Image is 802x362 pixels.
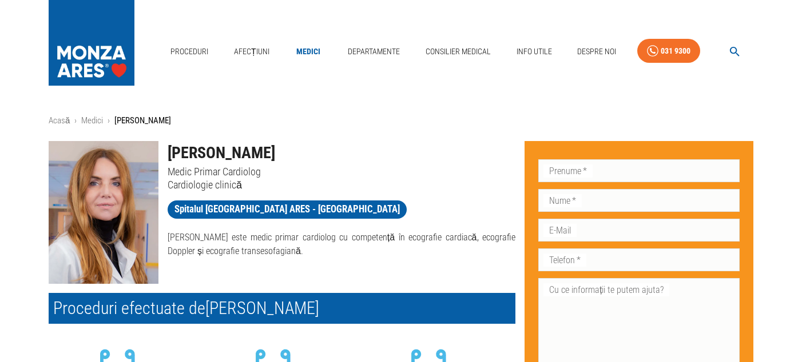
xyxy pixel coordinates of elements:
img: Dr. Adela Șerban [49,141,158,284]
nav: breadcrumb [49,114,753,127]
a: Despre Noi [573,40,621,63]
a: Medici [81,115,103,126]
li: › [108,114,110,127]
a: Departamente [343,40,404,63]
a: Info Utile [512,40,557,63]
p: Medic Primar Cardiolog [168,165,515,178]
h1: [PERSON_NAME] [168,141,515,165]
div: 031 9300 [661,44,690,58]
a: Acasă [49,115,70,126]
a: Spitalul [GEOGRAPHIC_DATA] ARES - [GEOGRAPHIC_DATA] [168,200,407,219]
a: Medici [290,40,327,63]
a: Afecțiuni [229,40,274,63]
h2: Proceduri efectuate de [PERSON_NAME] [49,293,515,324]
p: [PERSON_NAME] este medic primar cardiolog cu competență în ecografie cardiacă, ecografie Doppler ... [168,231,515,258]
p: [PERSON_NAME] [114,114,171,127]
a: 031 9300 [637,39,700,63]
a: Proceduri [166,40,213,63]
li: › [74,114,77,127]
span: Spitalul [GEOGRAPHIC_DATA] ARES - [GEOGRAPHIC_DATA] [168,202,407,216]
p: Cardiologie clinică [168,178,515,191]
a: Consilier Medical [421,40,495,63]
